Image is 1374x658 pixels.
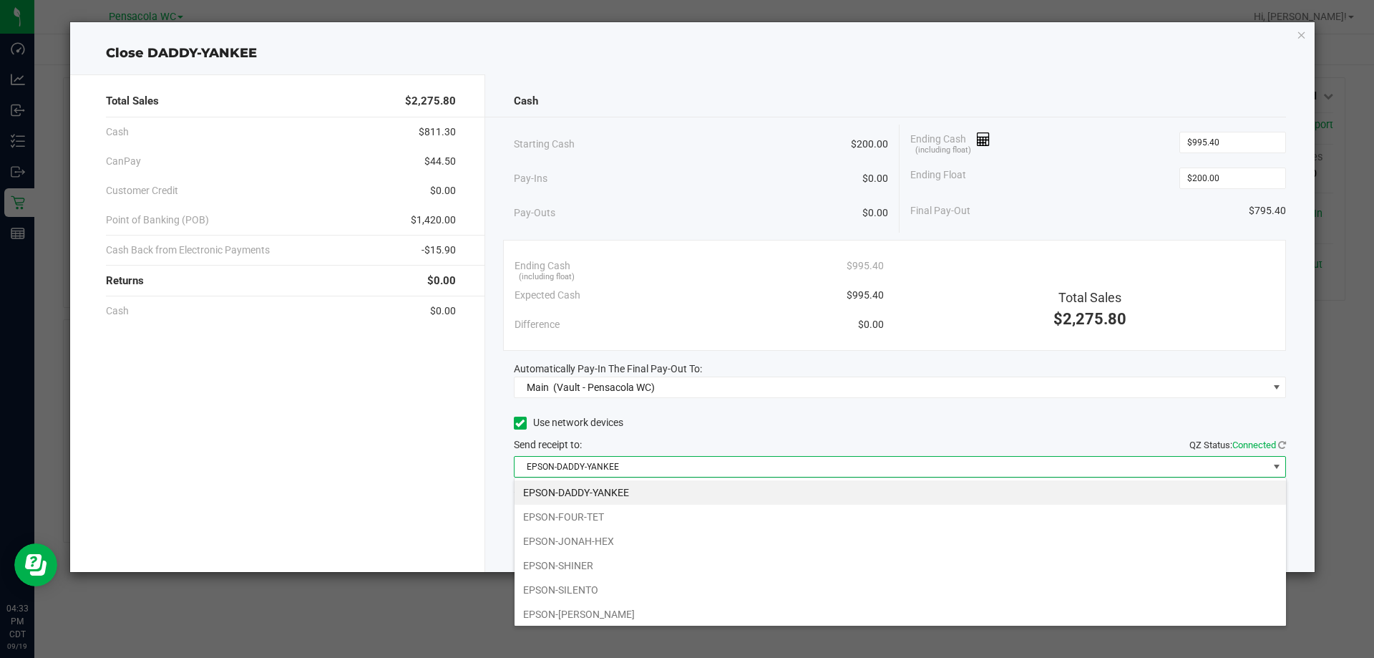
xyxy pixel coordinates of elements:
span: QZ Status: [1189,440,1286,450]
span: $2,275.80 [1053,310,1126,328]
span: $0.00 [427,273,456,289]
span: $811.30 [419,125,456,140]
span: Cash [106,125,129,140]
span: $795.40 [1249,203,1286,218]
span: $995.40 [847,288,884,303]
span: CanPay [106,154,141,169]
span: Automatically Pay-In The Final Pay-Out To: [514,363,702,374]
span: Final Pay-Out [910,203,970,218]
span: -$15.90 [422,243,456,258]
span: Difference [515,317,560,332]
span: Pay-Outs [514,205,555,221]
span: (Vault - Pensacola WC) [553,382,655,393]
span: Point of Banking (POB) [106,213,209,228]
span: $0.00 [858,317,884,332]
span: Starting Cash [514,137,575,152]
li: EPSON-JONAH-HEX [515,529,1286,553]
span: Main [527,382,549,393]
iframe: Resource center [14,543,57,586]
span: EPSON-DADDY-YANKEE [515,457,1268,477]
span: $0.00 [862,171,888,186]
span: $0.00 [430,183,456,198]
span: Connected [1232,440,1276,450]
span: Ending Float [910,168,966,189]
label: Use network devices [514,415,623,430]
li: EPSON-FOUR-TET [515,505,1286,529]
span: Cash [106,304,129,319]
li: EPSON-SHINER [515,553,1286,578]
span: Cash Back from Electronic Payments [106,243,270,258]
span: $200.00 [851,137,888,152]
span: (including float) [519,271,575,284]
span: Ending Cash [910,132,990,153]
div: Returns [106,266,456,296]
li: EPSON-DADDY-YANKEE [515,480,1286,505]
span: $0.00 [862,205,888,221]
li: EPSON-[PERSON_NAME] [515,602,1286,626]
span: Ending Cash [515,258,570,274]
li: EPSON-SILENTO [515,578,1286,602]
span: Send receipt to: [514,439,582,450]
span: Total Sales [106,93,159,110]
span: Cash [514,93,538,110]
span: Expected Cash [515,288,580,303]
span: (including float) [915,145,971,157]
span: $995.40 [847,258,884,274]
span: Total Sales [1058,290,1121,305]
span: Customer Credit [106,183,178,198]
span: $2,275.80 [405,93,456,110]
span: $1,420.00 [411,213,456,228]
div: Close DADDY-YANKEE [70,44,1315,63]
span: $44.50 [424,154,456,169]
span: $0.00 [430,304,456,319]
span: Pay-Ins [514,171,547,186]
